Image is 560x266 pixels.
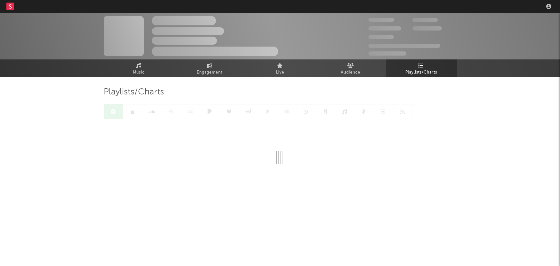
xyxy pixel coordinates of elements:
[174,59,245,77] a: Engagement
[197,69,222,76] span: Engagement
[405,69,437,76] span: Playlists/Charts
[276,69,284,76] span: Live
[368,26,401,31] span: 50.000.000
[245,59,315,77] a: Live
[386,59,457,77] a: Playlists/Charts
[104,59,174,77] a: Music
[368,44,440,48] span: 50.000.000 Monthly Listeners
[412,26,442,31] span: 1.000.000
[341,69,360,76] span: Audience
[368,51,406,56] span: Jump Score: 85.0
[412,18,438,22] span: 100.000
[133,69,145,76] span: Music
[315,59,386,77] a: Audience
[368,35,394,39] span: 100.000
[104,88,164,96] span: Playlists/Charts
[368,18,394,22] span: 300.000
